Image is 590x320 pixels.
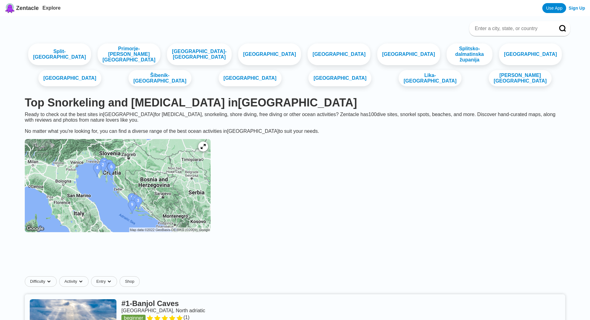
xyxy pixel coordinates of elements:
img: dropdown caret [107,279,112,284]
a: Sign Up [569,6,585,11]
a: [GEOGRAPHIC_DATA]-[GEOGRAPHIC_DATA] [167,43,231,65]
img: Zentacle logo [5,3,15,13]
a: Zentacle logoZentacle [5,3,39,13]
span: Difficulty [30,279,45,284]
img: dropdown caret [46,279,51,284]
span: Zentacle [16,5,39,11]
span: Entry [96,279,106,284]
button: Difficultydropdown caret [25,276,59,287]
a: [PERSON_NAME][GEOGRAPHIC_DATA] [489,70,552,86]
button: Activitydropdown caret [59,276,91,287]
a: Shop [120,276,139,287]
a: Explore [42,5,61,11]
a: [GEOGRAPHIC_DATA] [238,43,301,65]
a: [GEOGRAPHIC_DATA] [499,43,562,65]
a: Šibenik-[GEOGRAPHIC_DATA] [129,70,191,86]
a: Split-[GEOGRAPHIC_DATA] [28,43,91,65]
a: [GEOGRAPHIC_DATA] [377,43,440,65]
input: Enter a city, state, or country [474,25,550,32]
button: Entrydropdown caret [91,276,120,287]
a: Use App [542,3,566,13]
a: [GEOGRAPHIC_DATA] [219,70,282,86]
a: [GEOGRAPHIC_DATA] [308,43,370,65]
a: Croatia dive site map [20,134,216,238]
a: Splitsko-dalmatinska županija [447,43,492,65]
a: [GEOGRAPHIC_DATA] [38,70,101,86]
span: Activity [64,279,77,284]
a: Primorje-[PERSON_NAME] [GEOGRAPHIC_DATA] [98,43,160,65]
a: Lika-[GEOGRAPHIC_DATA] [399,70,461,86]
a: [GEOGRAPHIC_DATA] [308,70,371,86]
div: Ready to check out the best sites in [GEOGRAPHIC_DATA] for [MEDICAL_DATA], snorkeling, shore divi... [20,112,570,134]
img: Croatia dive site map [25,139,211,232]
iframe: Advertisement [145,243,445,271]
h1: Top Snorkeling and [MEDICAL_DATA] in [GEOGRAPHIC_DATA] [25,96,565,109]
img: dropdown caret [78,279,83,284]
